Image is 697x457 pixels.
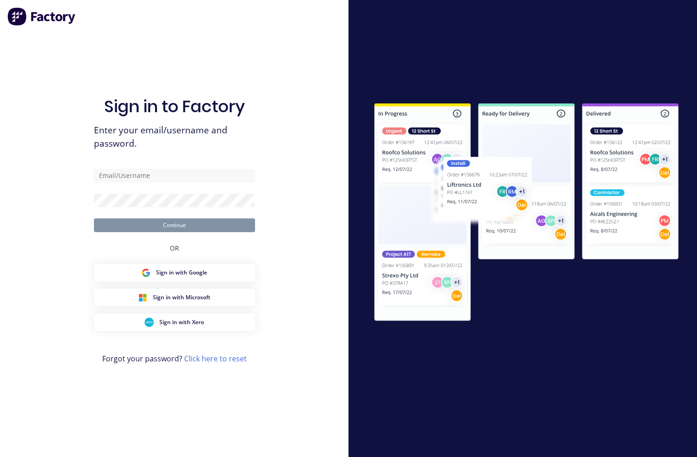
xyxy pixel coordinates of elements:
[102,353,247,364] span: Forgot your password?
[156,268,207,277] span: Sign in with Google
[94,124,255,150] span: Enter your email/username and password.
[138,293,147,302] img: Microsoft Sign in
[94,289,255,306] button: Microsoft Sign inSign in with Microsoft
[153,293,210,302] span: Sign in with Microsoft
[170,232,179,264] div: OR
[356,86,697,341] img: Sign in
[94,169,255,183] input: Email/Username
[159,318,204,326] span: Sign in with Xero
[7,7,76,26] img: Factory
[104,97,245,116] h1: Sign in to Factory
[145,318,154,327] img: Xero Sign in
[94,218,255,232] button: Continue
[141,268,151,277] img: Google Sign in
[94,264,255,281] button: Google Sign inSign in with Google
[94,314,255,331] button: Xero Sign inSign in with Xero
[184,354,247,364] a: Click here to reset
